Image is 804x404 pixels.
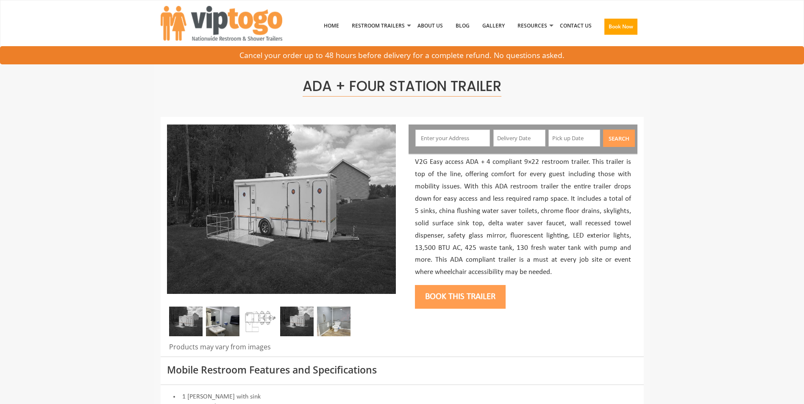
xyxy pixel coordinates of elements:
img: Sink Portable Trailer [206,307,239,336]
div: Products may vary from images [167,342,396,357]
a: About Us [411,4,449,48]
p: V2G Easy access ADA + 4 compliant 9×22 restroom trailer. This trailer is top of the line, offerin... [415,156,631,279]
img: VIPTOGO [161,6,282,41]
a: Contact Us [554,4,598,48]
li: 1 [PERSON_NAME] with sink [167,392,637,402]
input: Delivery Date [493,130,545,147]
img: An outside photo of ADA + 4 Station Trailer [167,125,396,294]
input: Enter your Address [415,130,490,147]
img: Floor plan of ADA plus 4 trailer [243,307,277,336]
span: ADA + Four Station Trailer [303,76,501,97]
button: Book Now [604,19,637,35]
a: Restroom Trailers [345,4,411,48]
a: Book Now [598,4,644,53]
img: An outside photo of ADA + 4 Station Trailer [169,307,203,336]
h3: Mobile Restroom Features and Specifications [167,365,637,375]
a: Resources [511,4,554,48]
a: Home [317,4,345,48]
a: Gallery [476,4,511,48]
button: Book this trailer [415,285,506,309]
a: Blog [449,4,476,48]
input: Pick up Date [548,130,601,147]
button: Search [603,130,635,147]
img: Restroom Trailer [317,307,351,336]
img: An outside photo of ADA + 4 Station Trailer [280,307,314,336]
